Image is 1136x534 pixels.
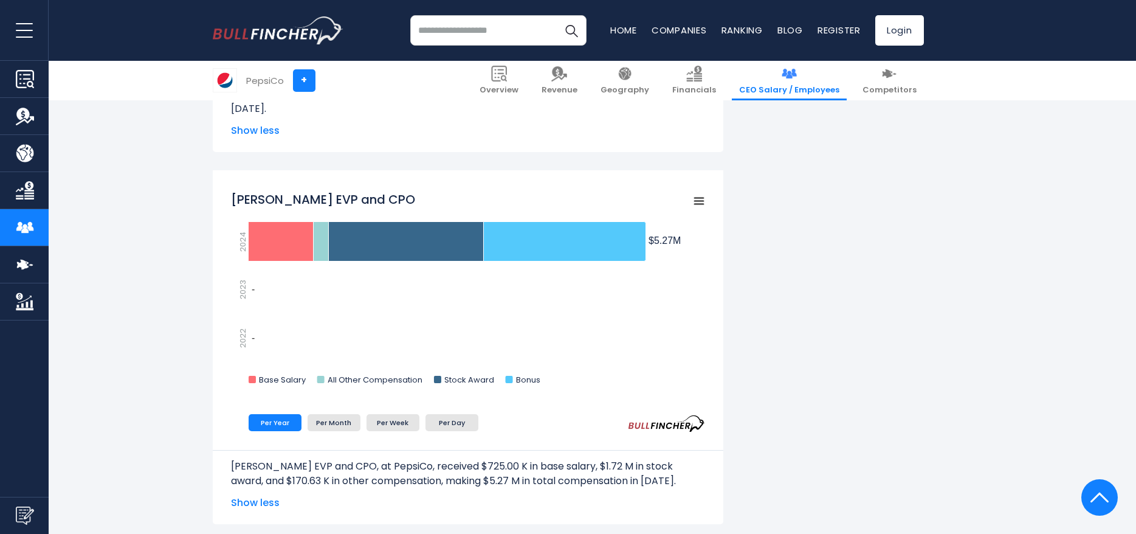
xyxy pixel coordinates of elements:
a: Overview [472,61,526,100]
a: Geography [593,61,656,100]
span: Revenue [542,85,577,95]
a: Login [875,15,924,46]
img: bullfincher logo [213,16,343,44]
a: Financials [665,61,723,100]
text: - [252,333,255,343]
span: Show less [231,496,705,510]
div: PepsiCo [246,74,284,88]
a: Revenue [534,61,585,100]
li: Per Week [367,414,419,431]
a: CEO Salary / Employees [732,61,847,100]
text: All Other Compensation [328,374,422,386]
p: [PERSON_NAME] EVP and CPO, at PepsiCo, received $725.00 K in base salary, $1.72 M in stock award,... [231,459,705,488]
text: 2024 [237,231,249,251]
text: Base Salary [259,374,306,386]
span: Geography [601,85,649,95]
a: Register [818,24,861,36]
tspan: [PERSON_NAME] EVP and CPO [231,191,415,208]
span: CEO Salary / Employees [739,85,839,95]
text: - [252,284,255,294]
li: Per Year [249,414,301,431]
span: Financials [672,85,716,95]
a: Go to homepage [213,16,343,44]
a: Companies [652,24,707,36]
span: Competitors [862,85,917,95]
li: Per Month [308,414,360,431]
text: 2022 [237,328,249,348]
svg: Becky Schmitt EVP and CPO [231,185,705,398]
text: 2023 [237,280,249,299]
a: Competitors [855,61,924,100]
img: PEP logo [213,69,236,92]
a: + [293,69,315,92]
a: Ranking [721,24,763,36]
span: Overview [480,85,518,95]
text: Stock Award [444,374,494,386]
a: Blog [777,24,803,36]
button: Search [556,15,587,46]
span: Show less [231,123,705,138]
a: Home [610,24,637,36]
tspan: $5.27M [649,235,681,246]
li: Per Day [425,414,478,431]
text: Bonus [516,374,540,386]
